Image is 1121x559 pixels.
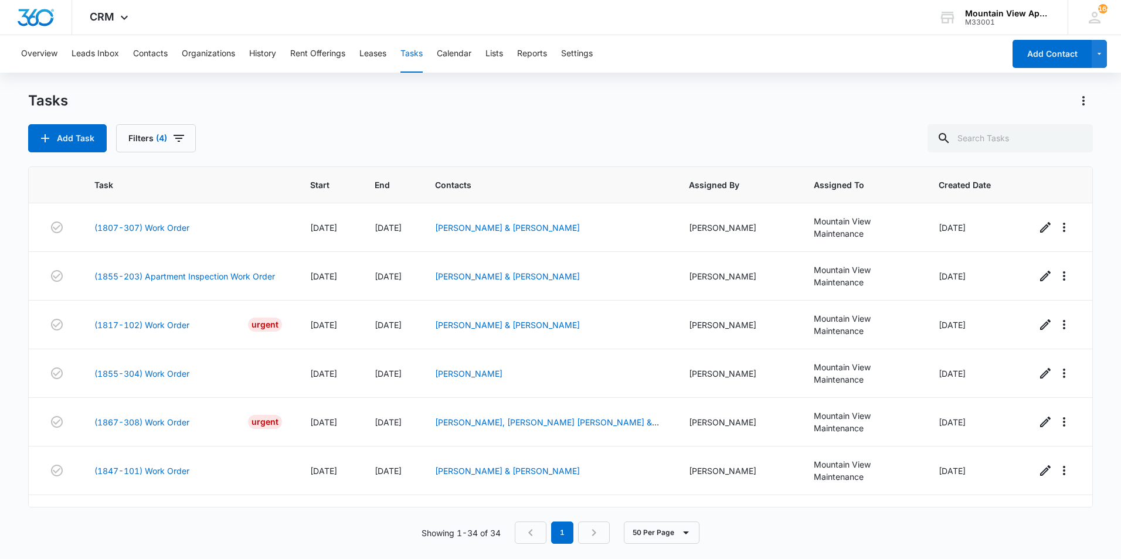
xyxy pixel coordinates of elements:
button: Leads Inbox [72,35,119,73]
span: [DATE] [310,369,337,379]
div: [PERSON_NAME] [689,270,786,282]
div: [PERSON_NAME] [689,221,786,234]
input: Search Tasks [928,124,1093,152]
button: Add Contact [1013,40,1092,68]
a: (1807-307) Work Order [94,221,189,234]
div: [PERSON_NAME] [689,319,786,331]
span: [DATE] [375,271,402,281]
span: [DATE] [375,223,402,233]
div: account name [965,9,1051,18]
a: [PERSON_NAME] & [PERSON_NAME] [435,223,580,233]
span: [DATE] [375,466,402,476]
span: [DATE] [375,369,402,379]
a: (1867-308) Work Order [94,416,189,428]
a: (1855-203) Apartment Inspection Work Order [94,270,275,282]
div: Mountain View Maintenance [814,458,911,483]
span: Created Date [939,179,991,191]
button: Calendar [437,35,471,73]
button: Contacts [133,35,168,73]
button: Reports [517,35,547,73]
div: Mountain View Maintenance [814,410,911,434]
div: [PERSON_NAME] [689,416,786,428]
span: [DATE] [310,223,337,233]
a: (1847-101) Work Order [94,465,189,477]
button: History [249,35,276,73]
button: Overview [21,35,57,73]
a: [PERSON_NAME] & [PERSON_NAME] [435,320,580,330]
button: Actions [1074,91,1093,110]
span: Task [94,179,265,191]
a: (1817-102) Work Order [94,319,189,331]
button: Lists [485,35,503,73]
span: 164 [1098,4,1108,13]
div: [PERSON_NAME] [689,465,786,477]
span: [DATE] [939,466,966,476]
button: Add Task [28,124,107,152]
button: Organizations [182,35,235,73]
a: [PERSON_NAME], [PERSON_NAME] [PERSON_NAME] & [PERSON_NAME] [435,417,659,439]
div: [PERSON_NAME] [689,367,786,380]
span: Contacts [435,179,644,191]
button: 50 Per Page [624,521,699,544]
button: Tasks [400,35,423,73]
span: [DATE] [310,417,337,427]
span: [DATE] [939,271,966,281]
button: Rent Offerings [290,35,345,73]
span: End [375,179,390,191]
div: Mountain View Maintenance [814,215,911,240]
span: [DATE] [939,320,966,330]
span: [DATE] [939,369,966,379]
div: Mountain View Maintenance [814,312,911,337]
span: [DATE] [375,417,402,427]
a: [PERSON_NAME] & [PERSON_NAME] [435,466,580,476]
p: Showing 1-34 of 34 [422,527,501,539]
button: Settings [561,35,593,73]
div: Mountain View Maintenance [814,361,911,386]
div: Urgent [248,415,282,429]
span: [DATE] [939,417,966,427]
span: Assigned By [689,179,769,191]
span: Start [310,179,329,191]
div: Urgent [248,318,282,332]
span: [DATE] [310,466,337,476]
span: CRM [90,11,114,23]
a: [PERSON_NAME] & [PERSON_NAME] [435,271,580,281]
a: (1855-304) Work Order [94,367,189,380]
span: [DATE] [310,271,337,281]
span: (4) [156,134,167,142]
div: notifications count [1098,4,1108,13]
span: [DATE] [939,223,966,233]
span: [DATE] [375,320,402,330]
h1: Tasks [28,92,68,110]
nav: Pagination [515,521,610,544]
div: account id [965,18,1051,26]
span: [DATE] [310,320,337,330]
span: Assigned To [814,179,894,191]
a: [PERSON_NAME] [435,369,502,379]
button: Leases [359,35,386,73]
button: Filters(4) [116,124,196,152]
div: Mountain View Maintenance [814,264,911,288]
em: 1 [551,521,573,544]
